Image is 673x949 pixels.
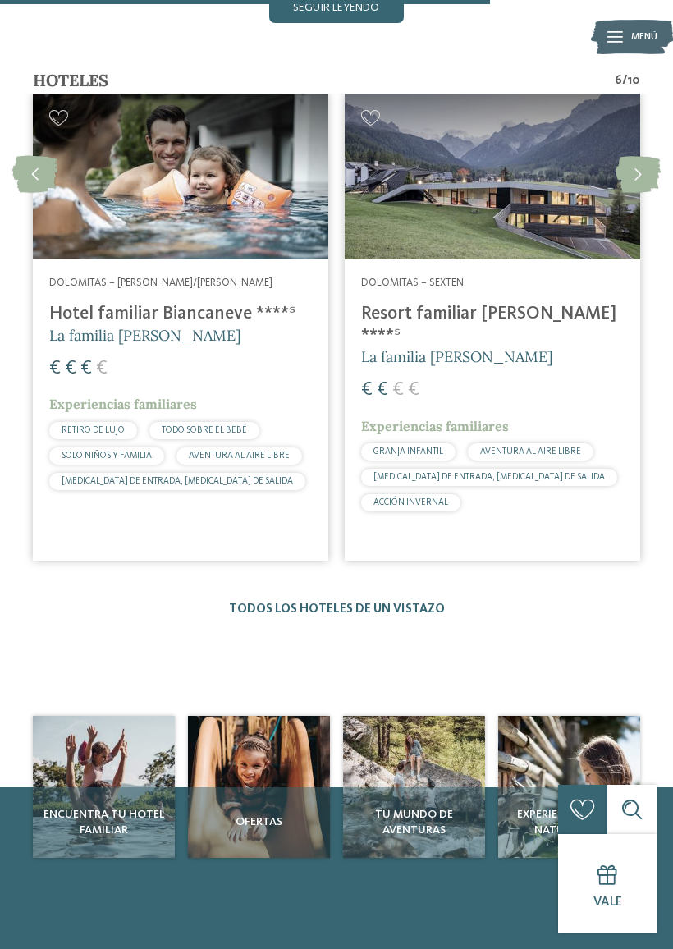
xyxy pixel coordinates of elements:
[558,834,657,933] a: Vale
[80,359,92,378] font: €
[49,359,61,378] font: €
[62,426,125,435] font: RETIRO DE LUJO
[361,347,552,366] font: La familia [PERSON_NAME]
[591,16,673,57] img: Hoteles familiares en el sur de Tirol
[33,70,108,90] font: Hoteles
[373,498,448,507] font: ACCIÓN INVERNAL
[392,380,404,400] font: €
[62,477,293,486] font: [MEDICAL_DATA] DE ENTRADA, [MEDICAL_DATA] DE SALIDA
[293,2,379,13] font: seguir leyendo
[49,326,240,345] font: La familia [PERSON_NAME]
[188,716,330,858] img: Hoteles familiares en los Dolomitas: vacaciones en el reino de las Montañas Pálidas
[480,447,581,456] font: AVENTURA AL AIRE LIBRE
[33,716,175,858] a: Hoteles familiares en los Dolomitas: vacaciones en el reino de las Montañas Pálidas Encuentra tu ...
[622,75,628,87] font: /
[43,809,165,837] font: Encuentra tu hotel familiar
[361,380,373,400] font: €
[236,816,282,828] font: Ofertas
[517,809,621,837] font: Experiencias en la naturaleza
[377,380,388,400] font: €
[498,716,640,858] img: Hoteles familiares en los Dolomitas: vacaciones en el reino de las Montañas Pálidas
[162,426,247,435] font: TODO SOBRE EL BEBÉ
[628,75,640,87] font: 10
[373,447,443,456] font: GRANJA INFANTIL
[65,359,76,378] font: €
[49,277,272,288] font: Dolomitas – [PERSON_NAME]/[PERSON_NAME]
[189,452,290,461] font: AVENTURA AL AIRE LIBRE
[343,716,485,858] img: Hoteles familiares en los Dolomitas: vacaciones en el reino de las Montañas Pálidas
[96,359,108,378] font: €
[361,277,464,288] font: Dolomitas – Sexten
[62,452,152,461] font: SOLO NIÑOS Y FAMILIA
[49,305,295,323] font: Hotel familiar Biancaneve ****ˢ
[361,418,509,434] font: Experiencias familiares
[33,94,328,561] a: Hoteles familiares en los Dolomitas: vacaciones en el reino de las Montañas Pálidas Dolomitas – [...
[408,380,419,400] font: €
[498,716,640,858] a: Hoteles familiares en los Dolomitas: vacaciones en el reino de las Montañas Pálidas Experiencias ...
[593,896,622,909] font: Vale
[631,32,657,42] font: Menú
[345,94,640,561] a: Hoteles familiares en los Dolomitas: vacaciones en el reino de las Montañas Pálidas Dolomitas – S...
[49,396,197,412] font: Experiencias familiares
[361,305,616,344] font: Resort familiar [PERSON_NAME] ****ˢ
[375,809,453,837] font: Tu mundo de aventuras
[188,716,330,858] a: Hoteles familiares en los Dolomitas: vacaciones en el reino de las Montañas Pálidas Ofertas
[229,603,445,616] a: Todos los hoteles de un vistazo
[615,75,622,87] font: 6
[373,473,605,482] font: [MEDICAL_DATA] DE ENTRADA, [MEDICAL_DATA] DE SALIDA
[343,716,485,858] a: Hoteles familiares en los Dolomitas: vacaciones en el reino de las Montañas Pálidas Tu mundo de a...
[33,716,175,858] img: Hoteles familiares en los Dolomitas: vacaciones en el reino de las Montañas Pálidas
